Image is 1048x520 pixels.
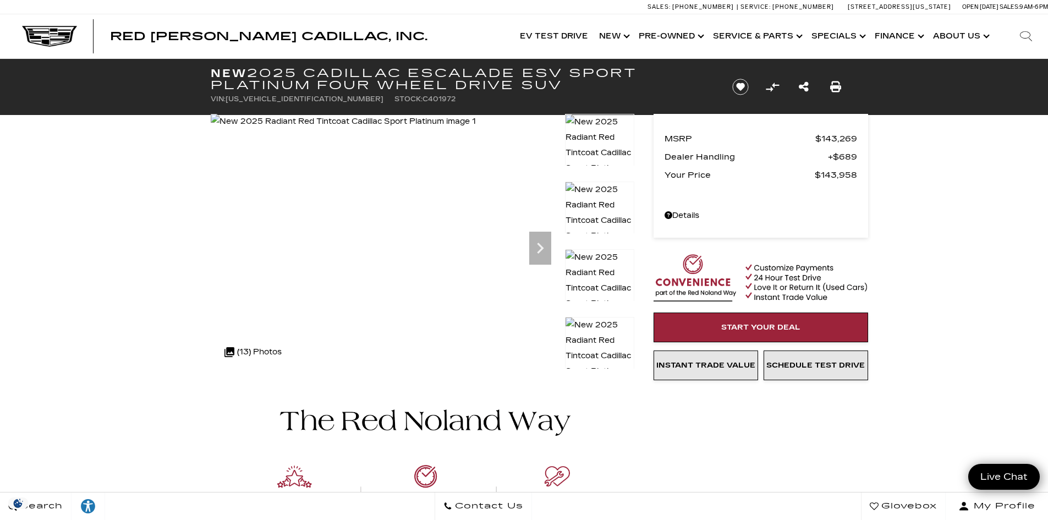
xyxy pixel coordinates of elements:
img: New 2025 Radiant Red Tintcoat Cadillac Sport Platinum image 1 [211,114,476,129]
img: Cadillac Dark Logo with Cadillac White Text [22,26,77,47]
img: New 2025 Radiant Red Tintcoat Cadillac Sport Platinum image 1 [565,114,634,192]
img: Opt-Out Icon [6,497,31,509]
span: Instant Trade Value [656,361,755,370]
a: Red [PERSON_NAME] Cadillac, Inc. [110,31,427,42]
a: Share this New 2025 Cadillac Escalade ESV Sport Platinum Four Wheel Drive SUV [799,79,809,95]
a: Details [665,208,857,223]
span: 9 AM-6 PM [1019,3,1048,10]
img: New 2025 Radiant Red Tintcoat Cadillac Sport Platinum image 2 [565,182,634,260]
span: [PHONE_NUMBER] [672,3,734,10]
button: Compare Vehicle [764,79,781,95]
a: Pre-Owned [633,14,707,58]
span: $143,269 [815,131,857,146]
a: Finance [869,14,928,58]
div: (13) Photos [219,339,287,365]
a: About Us [928,14,993,58]
img: New 2025 Radiant Red Tintcoat Cadillac Sport Platinum image 3 [565,249,634,327]
strong: New [211,67,247,80]
a: Instant Trade Value [654,351,758,380]
button: Open user profile menu [946,492,1048,520]
img: New 2025 Radiant Red Tintcoat Cadillac Sport Platinum image 4 [565,317,634,395]
span: $689 [828,149,857,165]
span: C401972 [423,95,456,103]
a: Glovebox [861,492,946,520]
span: [PHONE_NUMBER] [772,3,834,10]
a: [STREET_ADDRESS][US_STATE] [848,3,951,10]
span: Your Price [665,167,815,183]
a: Explore your accessibility options [72,492,105,520]
span: Stock: [394,95,423,103]
a: Service & Parts [707,14,806,58]
span: MSRP [665,131,815,146]
a: Contact Us [435,492,532,520]
span: Sales: [1000,3,1019,10]
a: Sales: [PHONE_NUMBER] [648,4,737,10]
button: Save vehicle [728,78,753,96]
span: Glovebox [879,499,937,514]
a: EV Test Drive [514,14,594,58]
span: Sales: [648,3,671,10]
span: $143,958 [815,167,857,183]
div: Explore your accessibility options [72,498,105,514]
span: My Profile [969,499,1035,514]
a: Print this New 2025 Cadillac Escalade ESV Sport Platinum Four Wheel Drive SUV [830,79,841,95]
section: Click to Open Cookie Consent Modal [6,497,31,509]
a: Start Your Deal [654,313,868,342]
span: [US_VEHICLE_IDENTIFICATION_NUMBER] [226,95,383,103]
a: Specials [806,14,869,58]
span: Red [PERSON_NAME] Cadillac, Inc. [110,30,427,43]
a: MSRP $143,269 [665,131,857,146]
span: Service: [740,3,771,10]
span: Open [DATE] [962,3,998,10]
a: Schedule Test Drive [764,351,868,380]
span: Live Chat [975,470,1033,483]
a: Dealer Handling $689 [665,149,857,165]
span: VIN: [211,95,226,103]
a: Live Chat [968,464,1040,490]
span: Contact Us [452,499,523,514]
span: Schedule Test Drive [766,361,865,370]
a: Your Price $143,958 [665,167,857,183]
span: Start Your Deal [721,323,800,332]
a: Service: [PHONE_NUMBER] [737,4,837,10]
div: Next [529,232,551,265]
h1: 2025 Cadillac Escalade ESV Sport Platinum Four Wheel Drive SUV [211,67,714,91]
span: Dealer Handling [665,149,828,165]
span: Search [17,499,63,514]
a: New [594,14,633,58]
